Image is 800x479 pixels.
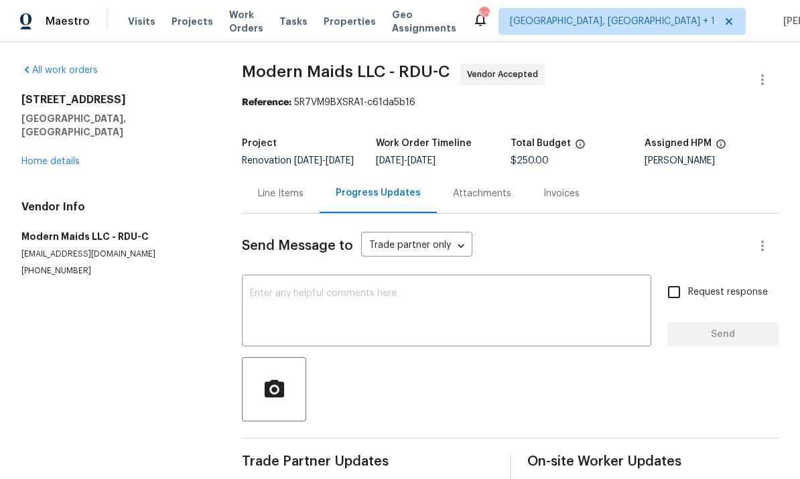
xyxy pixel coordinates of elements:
span: Projects [172,15,213,28]
span: - [376,156,436,165]
span: Maestro [46,15,90,28]
a: All work orders [21,66,98,75]
b: Reference: [242,98,291,107]
h5: [GEOGRAPHIC_DATA], [GEOGRAPHIC_DATA] [21,112,210,139]
h5: Total Budget [511,139,571,148]
div: Attachments [453,187,511,200]
span: Work Orders [229,8,263,35]
span: Properties [324,15,376,28]
span: [DATE] [294,156,322,165]
h4: Vendor Info [21,200,210,214]
span: Tasks [279,17,308,26]
div: 5R7VM9BXSRA1-c61da5b16 [242,96,779,109]
span: Send Message to [242,239,353,253]
span: [DATE] [407,156,436,165]
div: Line Items [258,187,304,200]
span: On-site Worker Updates [527,455,779,468]
span: Vendor Accepted [467,68,543,81]
div: Trade partner only [361,235,472,257]
span: The total cost of line items that have been proposed by Opendoor. This sum includes line items th... [575,139,586,156]
span: The hpm assigned to this work order. [716,139,726,156]
h5: Assigned HPM [645,139,712,148]
h5: Modern Maids LLC - RDU-C [21,230,210,243]
span: [DATE] [326,156,354,165]
span: Visits [128,15,155,28]
div: Progress Updates [336,186,421,200]
h2: [STREET_ADDRESS] [21,93,210,107]
h5: Work Order Timeline [376,139,472,148]
span: [GEOGRAPHIC_DATA], [GEOGRAPHIC_DATA] + 1 [510,15,715,28]
span: $250.00 [511,156,549,165]
span: Modern Maids LLC - RDU-C [242,64,450,80]
div: Invoices [543,187,580,200]
a: Home details [21,157,80,166]
p: [EMAIL_ADDRESS][DOMAIN_NAME] [21,249,210,260]
span: - [294,156,354,165]
span: Request response [688,285,768,299]
p: [PHONE_NUMBER] [21,265,210,277]
div: 50 [479,8,488,21]
span: Geo Assignments [392,8,456,35]
span: Trade Partner Updates [242,455,493,468]
div: [PERSON_NAME] [645,156,779,165]
span: [DATE] [376,156,404,165]
span: Renovation [242,156,354,165]
h5: Project [242,139,277,148]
